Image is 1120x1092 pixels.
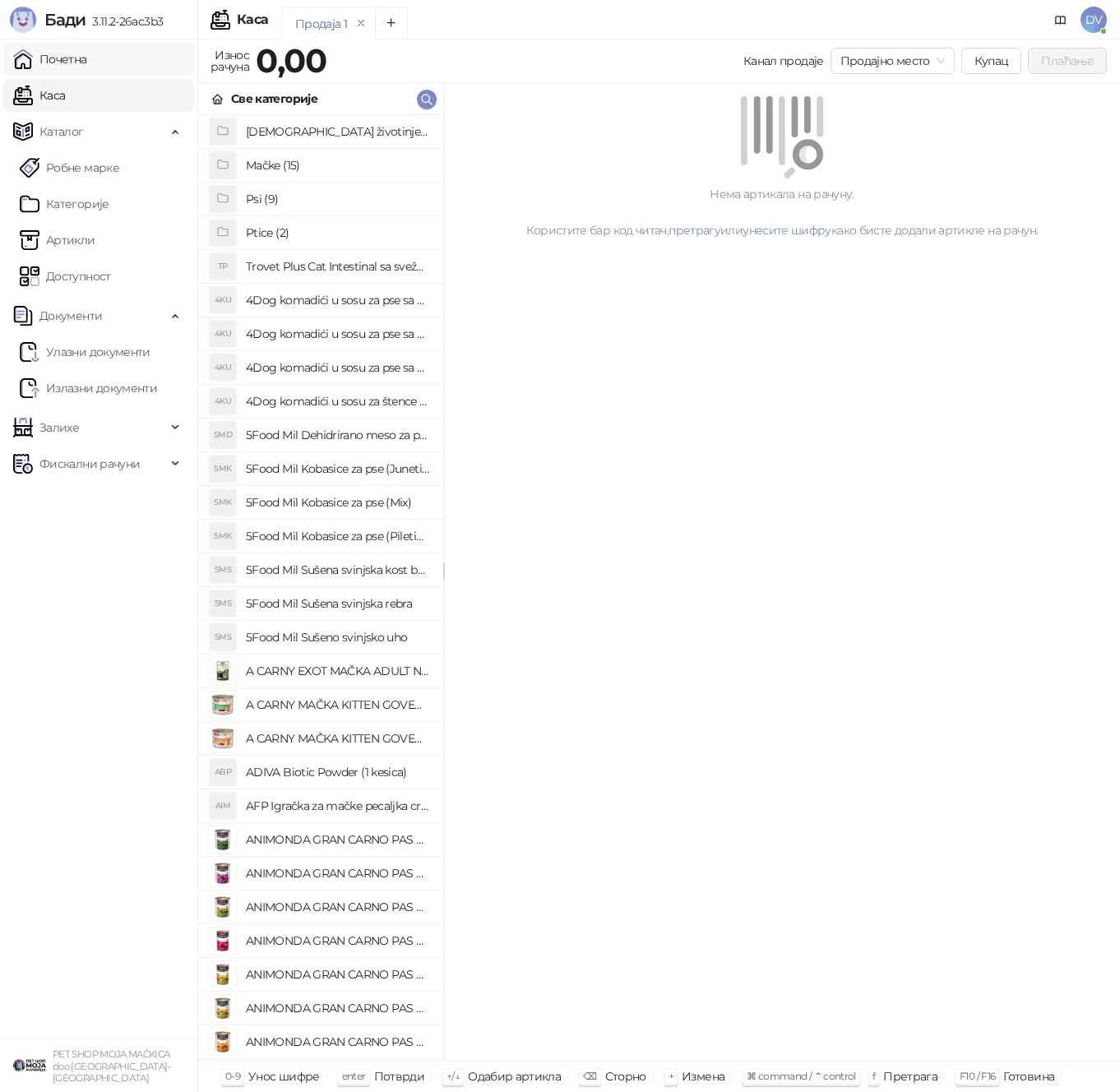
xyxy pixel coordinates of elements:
div: 4KU [210,354,236,381]
h4: 5Food Mil Kobasice za pse (Piletina) [246,523,430,549]
h4: 5Food Mil Dehidrirano meso za pse [246,422,430,448]
img: Slika [210,1029,236,1055]
div: 5MK [210,456,236,482]
h4: 5Food Mil Sušena svinjska kost buta [246,557,430,583]
span: f [872,1070,875,1082]
a: Робне марке [20,151,119,184]
h4: AFP Igračka za mačke pecaljka crveni čupavac [246,793,430,819]
h4: ANIMONDA GRAN CARNO PAS ADULT GOVEDINA I ZEC S BILJEM 400g [246,961,430,988]
a: Излазни документи [20,372,157,405]
div: AIM [210,793,236,819]
span: DV [1081,7,1107,33]
span: enter [342,1070,366,1082]
span: + [669,1070,673,1082]
div: Износ рачуна [207,44,252,77]
button: Плаћање [1028,48,1107,74]
div: 5MS [210,590,236,617]
div: TP [210,253,236,280]
h4: [DEMOGRAPHIC_DATA] životinje (3) [246,118,430,145]
span: Бади [44,10,86,30]
h4: Mačke (15) [246,152,430,178]
h4: 5Food Mil Kobasice za pse (Junetina) [246,456,430,482]
h4: 4Dog komadići u sosu za pse sa piletinom (100g) [246,321,430,347]
small: PET SHOP MOJA MAČKICA doo [GEOGRAPHIC_DATA]-[GEOGRAPHIC_DATA] [53,1048,170,1084]
img: 64x64-companyLogo-9f44b8df-f022-41eb-b7d6-300ad218de09.png [13,1049,46,1082]
img: Logo [10,7,36,33]
img: Slika [210,860,236,886]
h4: 5Food Mil Sušeno svinjsko uho [246,624,430,650]
button: Купац [961,48,1022,74]
div: ABP [210,759,236,785]
a: Доступност [20,260,111,293]
h4: ANIMONDA GRAN CARNO PAS ADULT GOVEDINA I PAČJA SRCA 800g [246,894,430,920]
div: 4KU [210,388,236,414]
h4: Ptice (2) [246,220,430,246]
img: Slika [210,894,236,920]
span: Каталог [39,115,84,148]
h4: A CARNY MAČKA KITTEN GOVEDINA,PILETINA I ZEC 200g [246,692,430,718]
h4: ANIMONDA GRAN CARNO PAS ADULT GOVEDINA I JAGNJETINA 800g [246,860,430,886]
a: Почетна [13,43,87,76]
div: Све категорије [231,90,317,108]
strong: 0,00 [256,40,326,81]
div: 5MS [210,624,236,650]
h4: ADIVA Biotic Powder (1 kesica) [246,759,430,785]
h4: ANIMONDA GRAN CARNO PAS ADULT GOVEDINA I DIVLJAČ 800g [246,826,430,853]
div: Унос шифре [248,1066,320,1087]
h4: 5Food Mil Kobasice za pse (Mix) [246,489,430,516]
img: Slika [210,928,236,954]
div: Измена [682,1066,724,1087]
div: Продаја 1 [295,15,347,33]
div: Претрага [883,1066,937,1087]
div: Каса [237,13,268,26]
h4: ANIMONDA GRAN CARNO PAS ADULT GOVEDINA I ZEC S BILJEM 800g [246,995,430,1021]
div: Нема артикала на рачуну. Користите бар код читач, или како бисте додали артикле на рачун. [464,185,1100,239]
h4: ANIMONDA GRAN CARNO PAS ADULT GOVEDINA I SRCA 400g [246,928,430,954]
span: F10 / F16 [960,1070,995,1082]
button: remove [350,16,372,30]
img: Slika [210,692,236,718]
div: Потврди [374,1066,425,1087]
div: Канал продаје [743,52,824,70]
span: Документи [39,299,102,332]
h4: ANIMONDA GRAN CARNO PAS ADULT GOVEDINA I ĆURETINA 800g [246,1029,430,1055]
a: Категорије [20,187,109,220]
div: Сторно [605,1066,646,1087]
span: 0-9 [225,1070,240,1082]
div: 5MK [210,523,236,549]
img: Slika [210,961,236,988]
div: 5MK [210,489,236,516]
div: 5MD [210,422,236,448]
h4: 4Dog komadići u sosu za štence sa piletinom (100g) [246,388,430,414]
img: Slika [210,725,236,752]
a: унесите шифру [743,223,831,238]
img: Slika [210,995,236,1021]
span: Залихе [39,411,79,444]
a: Ulazni dokumentiУлазни документи [20,335,150,368]
a: ArtikliАртикли [20,224,95,257]
span: Продајно место [840,49,945,73]
a: Каса [13,79,65,112]
button: Add tab [375,7,408,39]
div: 4KU [210,287,236,313]
div: grid [198,115,443,1060]
h4: Psi (9) [246,186,430,212]
h4: 4Dog komadići u sosu za pse sa piletinom i govedinom (4x100g) [246,354,430,381]
a: претрагу [669,223,720,238]
h4: A CARNY EXOT MAČKA ADULT NOJ 85g [246,658,430,684]
img: Slika [210,826,236,853]
h4: Trovet Plus Cat Intestinal sa svežom ribom (85g) [246,253,430,280]
span: 3.11.2-26ac3b3 [86,14,163,29]
h4: 4Dog komadići u sosu za pse sa govedinom (100g) [246,287,430,313]
span: ⌫ [583,1070,596,1082]
div: Готовина [1003,1066,1054,1087]
h4: 5Food Mil Sušena svinjska rebra [246,590,430,617]
span: ⌘ command / ⌃ control [747,1070,856,1082]
span: ↑/↓ [447,1070,460,1082]
h4: A CARNY MAČKA KITTEN GOVEDINA,TELETINA I PILETINA 200g [246,725,430,752]
a: Документација [1048,7,1074,33]
div: 5MS [210,557,236,583]
div: 4KU [210,321,236,347]
span: Фискални рачуни [39,447,140,480]
div: Одабир артикла [468,1066,561,1087]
